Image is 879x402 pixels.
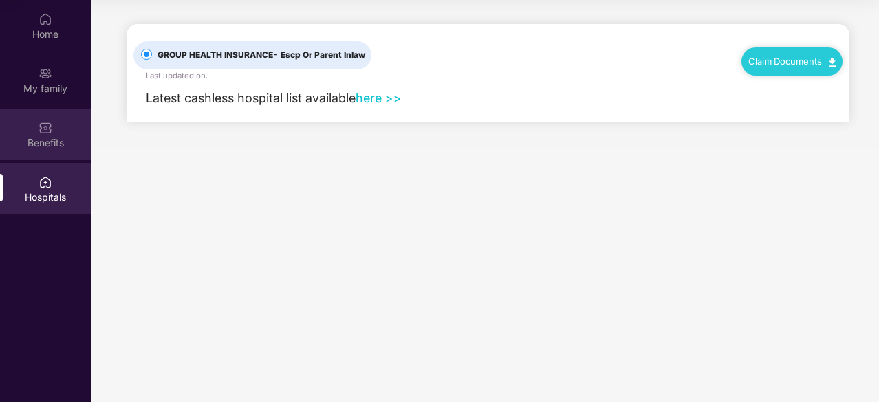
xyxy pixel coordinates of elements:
[152,49,371,62] span: GROUP HEALTH INSURANCE
[273,49,365,60] span: - Escp Or Parent Inlaw
[146,69,208,82] div: Last updated on .
[748,56,836,67] a: Claim Documents
[829,58,836,67] img: svg+xml;base64,PHN2ZyB4bWxucz0iaHR0cDovL3d3dy53My5vcmcvMjAwMC9zdmciIHdpZHRoPSIxMC40IiBoZWlnaHQ9Ij...
[39,67,52,80] img: svg+xml;base64,PHN2ZyB3aWR0aD0iMjAiIGhlaWdodD0iMjAiIHZpZXdCb3g9IjAgMCAyMCAyMCIgZmlsbD0ibm9uZSIgeG...
[39,121,52,135] img: svg+xml;base64,PHN2ZyBpZD0iQmVuZWZpdHMiIHhtbG5zPSJodHRwOi8vd3d3LnczLm9yZy8yMDAwL3N2ZyIgd2lkdGg9Ij...
[146,91,356,105] span: Latest cashless hospital list available
[356,91,402,105] a: here >>
[39,175,52,189] img: svg+xml;base64,PHN2ZyBpZD0iSG9zcGl0YWxzIiB4bWxucz0iaHR0cDovL3d3dy53My5vcmcvMjAwMC9zdmciIHdpZHRoPS...
[39,12,52,26] img: svg+xml;base64,PHN2ZyBpZD0iSG9tZSIgeG1sbnM9Imh0dHA6Ly93d3cudzMub3JnLzIwMDAvc3ZnIiB3aWR0aD0iMjAiIG...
